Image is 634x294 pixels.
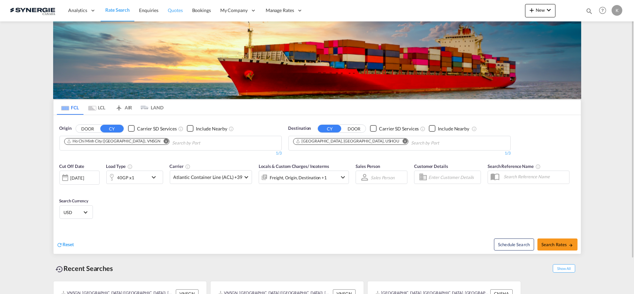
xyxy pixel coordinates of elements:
[71,175,84,181] div: [DATE]
[288,151,511,156] div: 1/3
[318,125,341,132] button: CY
[370,173,395,182] md-select: Sales Person
[379,125,419,132] div: Carrier SD Services
[339,173,347,181] md-icon: icon-chevron-down
[63,207,89,217] md-select: Select Currency: $ USDUnited States Dollar
[106,164,133,169] span: Load Type
[137,100,164,115] md-tab-item: LAND
[67,138,162,144] div: Press delete to remove this chip.
[68,7,87,14] span: Analytics
[586,7,593,17] div: icon-magnify
[110,100,137,115] md-tab-item: AIR
[172,138,236,149] input: Chips input.
[494,238,534,251] button: Note: By default Schedule search will only considerorigin ports, destination ports and cut off da...
[568,243,573,248] md-icon: icon-arrow-right
[10,3,55,18] img: 1f56c880d42311ef80fc7dca854c8e59.png
[259,164,329,169] span: Locals & Custom Charges
[105,7,130,13] span: Rate Search
[159,138,169,145] button: Remove
[500,172,569,182] input: Search Reference Name
[259,171,349,184] div: Freight Origin Destination Factory Stuffingicon-chevron-down
[541,242,574,247] span: Search Rates
[185,164,191,169] md-icon: The selected Trucker/Carrierwill be displayed in the rate results If the rates are from another f...
[586,7,593,15] md-icon: icon-magnify
[137,125,177,132] div: Carrier SD Services
[411,138,475,149] input: Chips input.
[67,138,161,144] div: Ho Chi Minh City (Saigon), VNSGN
[488,164,541,169] span: Search Reference Name
[63,136,239,149] md-chips-wrap: Chips container. Use arrow keys to select chips.
[106,171,163,184] div: 40GP x1icon-chevron-down
[57,242,63,248] md-icon: icon-refresh
[597,5,608,16] span: Help
[398,138,408,145] button: Remove
[342,125,366,132] button: DOOR
[115,104,123,109] md-icon: icon-airplane
[537,238,578,251] button: Search Ratesicon-arrow-right
[525,4,555,17] button: icon-plus 400-fgNewicon-chevron-down
[429,125,469,132] md-checkbox: Checkbox No Ink
[472,126,477,131] md-icon: Unchecked: Ignores neighbouring ports when fetching rates.Checked : Includes neighbouring ports w...
[528,7,553,13] span: New
[57,241,74,249] div: icon-refreshReset
[57,100,84,115] md-tab-item: FCL
[192,7,211,13] span: Bookings
[53,115,581,254] div: OriginDOOR CY Checkbox No InkUnchecked: Search for CY (Container Yard) services for all selected ...
[59,164,85,169] span: Cut Off Date
[53,21,581,99] img: LCL+%26+FCL+BACKGROUND.png
[178,126,183,131] md-icon: Unchecked: Search for CY (Container Yard) services for all selected carriers.Checked : Search for...
[150,173,161,181] md-icon: icon-chevron-down
[307,164,329,169] span: / Incoterms
[56,265,64,273] md-icon: icon-backup-restore
[295,138,400,144] div: Houston, TX, USHOU
[420,126,425,131] md-icon: Unchecked: Search for CY (Container Yard) services for all selected carriers.Checked : Search for...
[173,174,243,181] span: Atlantic Container Line (ACL) +39
[528,6,536,14] md-icon: icon-plus 400-fg
[553,264,575,273] span: Show All
[438,125,469,132] div: Include Nearby
[535,164,541,169] md-icon: Your search will be saved by the below given name
[59,198,89,203] span: Search Currency
[266,7,294,14] span: Manage Rates
[270,173,327,182] div: Freight Origin Destination Factory Stuffing
[597,5,612,17] div: Help
[53,261,116,276] div: Recent Searches
[84,100,110,115] md-tab-item: LCL
[59,171,100,185] div: [DATE]
[63,241,74,247] span: Reset
[57,100,164,115] md-pagination-wrapper: Use the left and right arrow keys to navigate between tabs
[220,7,248,14] span: My Company
[187,125,227,132] md-checkbox: Checkbox No Ink
[545,6,553,14] md-icon: icon-chevron-down
[612,5,622,16] div: K
[127,164,133,169] md-icon: icon-information-outline
[76,125,99,132] button: DOOR
[168,7,182,13] span: Quotes
[428,172,479,182] input: Enter Customer Details
[59,151,282,156] div: 1/3
[414,164,448,169] span: Customer Details
[139,7,158,13] span: Enquiries
[229,126,234,131] md-icon: Unchecked: Ignores neighbouring ports when fetching rates.Checked : Includes neighbouring ports w...
[128,125,177,132] md-checkbox: Checkbox No Ink
[59,184,65,193] md-datepicker: Select
[196,125,227,132] div: Include Nearby
[288,125,311,132] span: Destination
[59,125,72,132] span: Origin
[117,173,134,182] div: 40GP x1
[292,136,478,149] md-chips-wrap: Chips container. Use arrow keys to select chips.
[295,138,401,144] div: Press delete to remove this chip.
[370,125,419,132] md-checkbox: Checkbox No Ink
[100,125,124,132] button: CY
[356,164,380,169] span: Sales Person
[64,209,83,215] span: USD
[170,164,191,169] span: Carrier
